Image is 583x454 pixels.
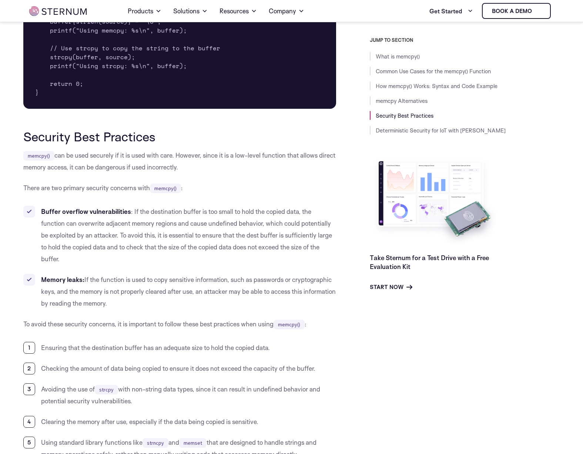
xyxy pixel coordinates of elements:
[370,283,412,292] a: Start Now
[429,4,473,19] a: Get Started
[23,149,336,173] p: can be used securely if it is used with care. However, since it is a low-level function that allo...
[23,274,336,309] li: If the function is used to copy sensitive information, such as passwords or cryptographic keys, a...
[376,127,506,134] a: Deterministic Security for IoT with [PERSON_NAME]
[128,1,161,21] a: Products
[23,363,336,374] li: Checking the amount of data being copied to ensure it does not exceed the capacity of the buffer.
[179,438,207,448] code: memset
[376,97,428,104] a: memcpy Alternatives
[41,208,131,215] strong: Buffer overflow vulnerabilities
[150,184,181,193] code: memcpy()
[95,385,118,394] code: strcpy
[376,83,497,90] a: How memcpy() Works: Syntax and Code Example
[23,416,336,428] li: Clearing the memory after use, especially if the data being copied is sensitive.
[376,112,433,119] a: Security Best Practices
[143,438,168,448] code: strncpy
[370,155,499,248] img: Take Sternum for a Test Drive with a Free Evaluation Kit
[376,53,420,60] a: What is memcpy()
[376,68,491,75] a: Common Use Cases for the memcpy() Function
[370,254,489,270] a: Take Sternum for a Test Drive with a Free Evaluation Kit
[23,151,54,161] code: memcpy()
[23,383,336,407] li: Avoiding the use of with non-string data types, since it can result in undefined behavior and pot...
[370,37,560,43] h3: JUMP TO SECTION
[535,8,541,14] img: sternum iot
[274,320,305,329] code: memcpy()
[23,130,336,144] h2: Security Best Practices
[41,276,84,283] strong: Memory leaks:
[269,1,304,21] a: Company
[23,182,336,194] p: There are two primary security concerns with :
[173,1,208,21] a: Solutions
[29,6,87,16] img: sternum iot
[23,342,336,354] li: Ensuring that the destination buffer has an adequate size to hold the copied data.
[220,1,257,21] a: Resources
[23,206,336,265] li: : If the destination buffer is too small to hold the copied data, the function can overwrite adja...
[482,3,551,19] a: Book a demo
[23,318,336,330] p: To avoid these security concerns, it is important to follow these best practices when using :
